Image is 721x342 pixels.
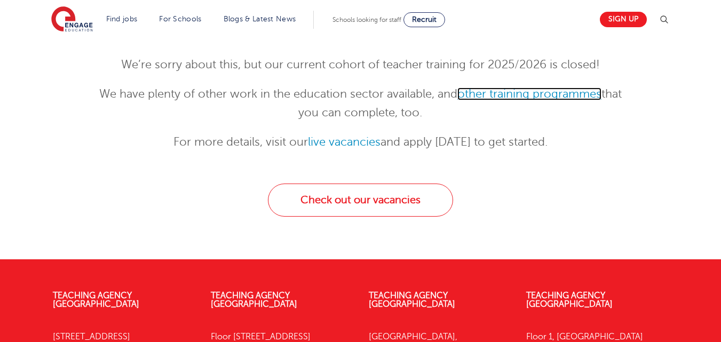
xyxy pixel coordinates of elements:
[457,88,601,100] a: other training programmes
[403,12,445,27] a: Recruit
[224,15,296,23] a: Blogs & Latest News
[99,55,622,74] p: We’re sorry about this, but our current cohort of teacher training for 2025/2026 is closed!
[99,85,622,122] p: We have plenty of other work in the education sector available, and that you can complete, too.
[268,184,453,217] a: Check out our vacancies
[332,16,401,23] span: Schools looking for staff
[159,15,201,23] a: For Schools
[526,291,613,309] a: Teaching Agency [GEOGRAPHIC_DATA]
[211,291,297,309] a: Teaching Agency [GEOGRAPHIC_DATA]
[99,133,622,152] p: For more details, visit our and apply [DATE] to get started.
[308,136,381,148] a: live vacancies
[412,15,437,23] span: Recruit
[53,291,139,309] a: Teaching Agency [GEOGRAPHIC_DATA]
[51,6,93,33] img: Engage Education
[369,291,455,309] a: Teaching Agency [GEOGRAPHIC_DATA]
[106,15,138,23] a: Find jobs
[600,12,647,27] a: Sign up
